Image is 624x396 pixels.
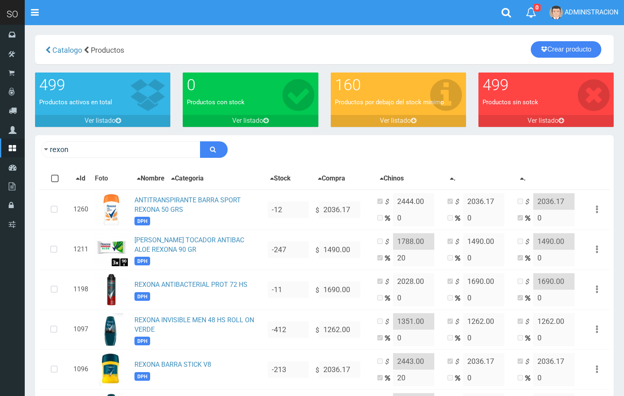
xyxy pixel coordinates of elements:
a: ANTITRANSPIRANTE BARRA SPORT REXONA 50 GRS [134,196,241,213]
img: ... [95,193,128,226]
td: 1096 [70,349,92,389]
font: 499 [483,76,509,94]
a: Ver listado [478,115,614,127]
i: $ [525,197,533,207]
font: Productos con stock [187,98,245,106]
font: Productos por debajo del stock minimo [335,98,444,106]
button: . [447,173,458,184]
td: $ [312,269,374,309]
td: 1211 [70,230,92,269]
font: 160 [335,76,361,94]
td: 1260 [70,190,92,230]
i: $ [525,277,533,287]
button: Id [73,173,88,184]
font: Ver listado [232,117,263,124]
span: ADMINISTRACION [565,8,618,16]
a: Ver listado [183,115,318,127]
img: ... [95,273,128,306]
i: $ [455,357,463,367]
font: Ver listado [85,117,115,124]
th: Foto [92,168,131,190]
font: 499 [39,76,65,94]
a: Ver listado [35,115,170,127]
a: REXONA ANTIBACTERIAL PROT 72 HS [134,281,247,288]
a: REXONA BARRA STICK V8 [134,361,211,368]
i: $ [525,317,533,327]
span: DPH [134,372,150,381]
span: DPH [134,257,150,265]
button: Nombre [134,173,167,184]
button: . [518,173,528,184]
td: $ [312,190,374,230]
i: $ [455,197,463,207]
button: Compra [316,173,348,184]
i: $ [455,277,463,287]
span: DPH [134,292,150,301]
td: $ [312,349,374,389]
i: $ [385,237,393,247]
img: User Image [549,6,563,19]
i: $ [385,357,393,367]
font: Ver listado [527,117,558,124]
i: $ [455,237,463,247]
font: 0 [187,76,195,94]
img: ... [95,233,128,266]
font: Ver listado [380,117,411,124]
td: 1198 [70,269,92,309]
i: $ [455,317,463,327]
a: Crear producto [531,41,601,58]
i: $ [385,317,393,327]
span: 0 [533,4,541,12]
span: Productos [91,46,124,54]
a: [PERSON_NAME] TOCADOR ANTIBAC ALOE REXONA 90 GR [134,236,244,253]
img: ... [99,313,123,346]
input: Ingrese su busqueda [41,141,200,158]
font: Productos sin sotck [483,98,538,106]
button: Chinos [377,173,406,184]
button: Stock [268,173,293,184]
span: DPH [134,337,150,345]
i: $ [385,277,393,287]
td: $ [312,309,374,349]
img: ... [99,353,123,386]
span: DPH [134,217,150,225]
font: Productos activos en total [39,98,112,106]
a: Ver listado [331,115,466,127]
button: Categoria [169,173,206,184]
i: $ [525,237,533,247]
a: Catalogo [51,46,82,54]
a: REXONA INVISIBLE MEN 48 HS ROLL ON VERDE [134,316,254,333]
i: $ [525,357,533,367]
i: $ [385,197,393,207]
td: 1097 [70,309,92,349]
span: Catalogo [52,46,82,54]
td: $ [312,230,374,269]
